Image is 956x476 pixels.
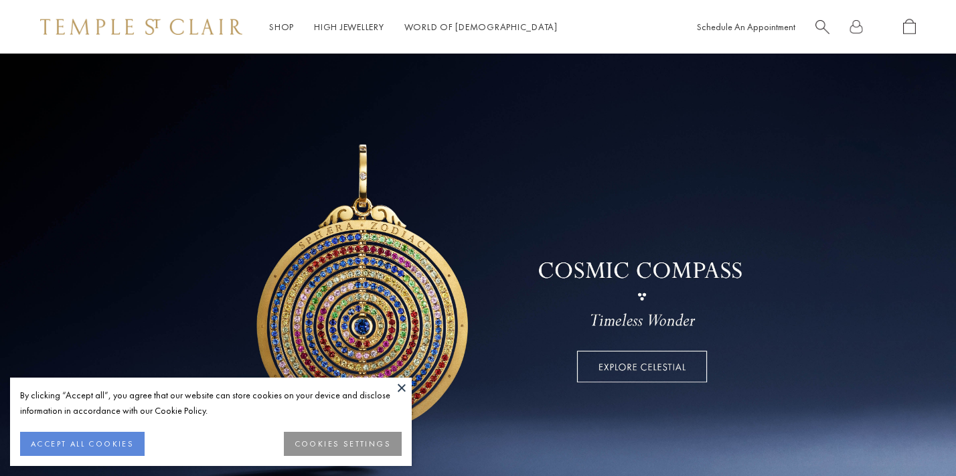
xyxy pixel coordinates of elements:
[404,21,558,33] a: World of [DEMOGRAPHIC_DATA]World of [DEMOGRAPHIC_DATA]
[903,19,916,35] a: Open Shopping Bag
[697,21,795,33] a: Schedule An Appointment
[20,388,402,418] div: By clicking “Accept all”, you agree that our website can store cookies on your device and disclos...
[40,19,242,35] img: Temple St. Clair
[815,19,829,35] a: Search
[20,432,145,456] button: ACCEPT ALL COOKIES
[269,19,558,35] nav: Main navigation
[269,21,294,33] a: ShopShop
[314,21,384,33] a: High JewelleryHigh Jewellery
[284,432,402,456] button: COOKIES SETTINGS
